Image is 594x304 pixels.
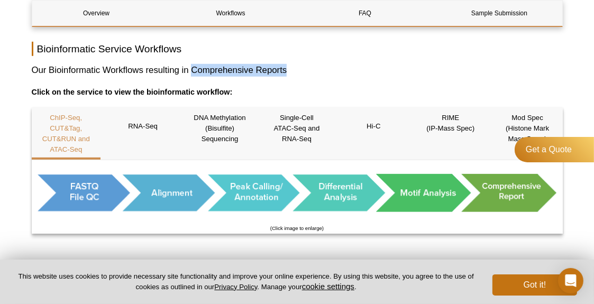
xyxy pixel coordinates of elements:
h3: Our Bioinformatic Workflows resulting in Comprehensive Reports [32,64,563,77]
button: cookie settings [302,282,354,291]
div: Open Intercom Messenger [558,268,583,293]
a: Workflows [167,1,295,26]
p: This website uses cookies to provide necessary site functionality and improve your online experie... [17,272,475,292]
a: Sample Submission [435,1,564,26]
p: DNA Methylation (Bisulfite) Sequencing [185,113,254,144]
a: Get a Quote [515,137,594,162]
a: Overview [32,1,161,26]
img: Bioinformatic ChIP-Seq, CUT&Tag, ATAC-Seq Workflow [32,168,563,220]
p: (Click image to enlarge) [32,223,563,234]
p: Single-Cell ATAC-Seq and RNA-Seq [262,113,331,144]
button: Got it! [492,274,577,296]
p: RNA-Seq [108,113,177,140]
p: Hi-C [339,113,408,140]
p: Mod Spec (Histone Mark Mass Spec.) [493,113,562,144]
a: Privacy Policy [214,283,257,291]
p: RIME (IP-Mass Spec) [416,113,485,134]
p: ChIP-Seq, CUT&Tag, CUT&RUN and ATAC-Seq [32,113,100,155]
strong: Click on the service to view the bioinformatic workflow: [32,88,233,96]
h2: Bioinformatic Service Workflows [32,42,563,56]
a: FAQ [301,1,429,26]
